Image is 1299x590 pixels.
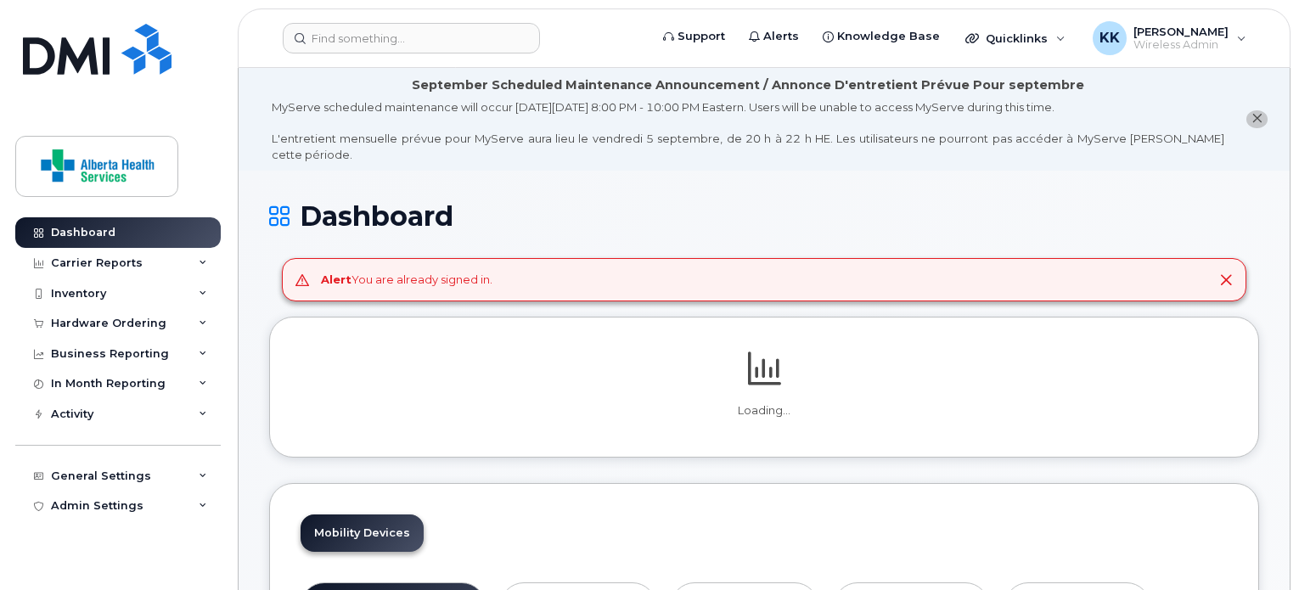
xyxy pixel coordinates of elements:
strong: Alert [321,273,351,286]
div: September Scheduled Maintenance Announcement / Annonce D'entretient Prévue Pour septembre [412,76,1084,94]
div: MyServe scheduled maintenance will occur [DATE][DATE] 8:00 PM - 10:00 PM Eastern. Users will be u... [272,99,1224,162]
a: Mobility Devices [301,514,424,552]
div: You are already signed in. [321,272,492,288]
button: close notification [1246,110,1268,128]
p: Loading... [301,403,1228,419]
h1: Dashboard [269,201,1259,231]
